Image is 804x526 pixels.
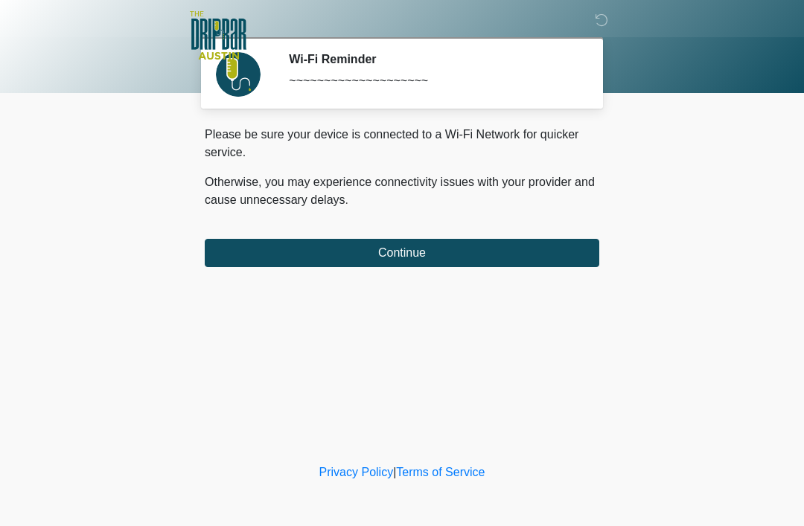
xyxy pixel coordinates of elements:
[345,193,348,206] span: .
[396,466,485,478] a: Terms of Service
[205,239,599,267] button: Continue
[393,466,396,478] a: |
[205,126,599,161] p: Please be sure your device is connected to a Wi-Fi Network for quicker service.
[216,52,261,97] img: Agent Avatar
[319,466,394,478] a: Privacy Policy
[205,173,599,209] p: Otherwise, you may experience connectivity issues with your provider and cause unnecessary delays
[289,72,577,90] div: ~~~~~~~~~~~~~~~~~~~~
[190,11,246,60] img: The DRIPBaR - Austin The Domain Logo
